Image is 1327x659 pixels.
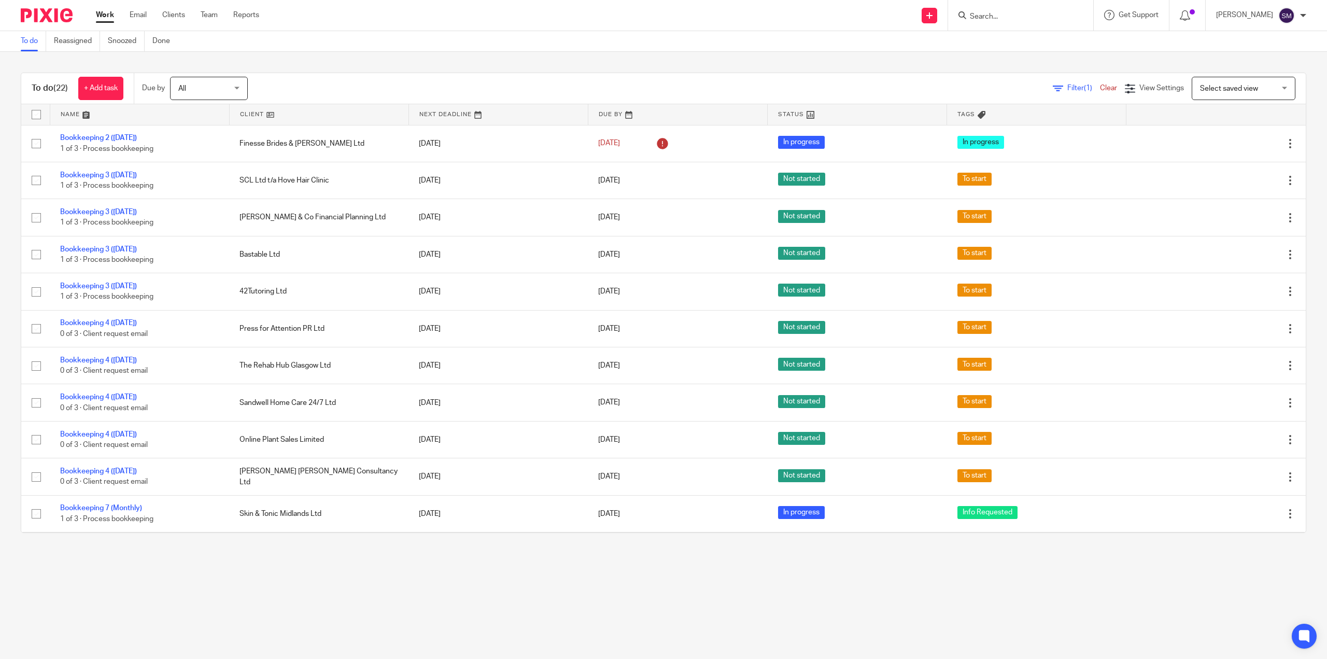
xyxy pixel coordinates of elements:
[96,10,114,20] a: Work
[408,125,588,162] td: [DATE]
[229,236,408,273] td: Bastable Ltd
[778,395,825,408] span: Not started
[778,506,825,519] span: In progress
[1067,85,1100,92] span: Filter
[108,31,145,51] a: Snoozed
[60,256,153,263] span: 1 of 3 · Process bookkeeping
[408,199,588,236] td: [DATE]
[598,177,620,184] span: [DATE]
[957,173,992,186] span: To start
[408,236,588,273] td: [DATE]
[229,199,408,236] td: [PERSON_NAME] & Co Financial Planning Ltd
[408,347,588,384] td: [DATE]
[229,310,408,347] td: Press for Attention PR Ltd
[778,173,825,186] span: Not started
[229,162,408,199] td: SCL Ltd t/a Hove Hair Clinic
[957,321,992,334] span: To start
[60,479,148,486] span: 0 of 3 · Client request email
[53,84,68,92] span: (22)
[60,515,153,523] span: 1 of 3 · Process bookkeeping
[957,506,1018,519] span: Info Requested
[32,83,68,94] h1: To do
[54,31,100,51] a: Reassigned
[1139,85,1184,92] span: View Settings
[60,357,137,364] a: Bookkeeping 4 ([DATE])
[408,421,588,458] td: [DATE]
[598,288,620,295] span: [DATE]
[162,10,185,20] a: Clients
[1119,11,1159,19] span: Get Support
[60,134,137,142] a: Bookkeeping 2 ([DATE])
[778,210,825,223] span: Not started
[778,432,825,445] span: Not started
[233,10,259,20] a: Reports
[598,473,620,480] span: [DATE]
[60,441,148,448] span: 0 of 3 · Client request email
[1278,7,1295,24] img: svg%3E
[408,458,588,495] td: [DATE]
[60,219,153,227] span: 1 of 3 · Process bookkeeping
[408,495,588,532] td: [DATE]
[969,12,1062,22] input: Search
[598,436,620,443] span: [DATE]
[60,468,137,475] a: Bookkeeping 4 ([DATE])
[598,510,620,517] span: [DATE]
[957,469,992,482] span: To start
[178,85,186,92] span: All
[60,172,137,179] a: Bookkeeping 3 ([DATE])
[229,347,408,384] td: The Rehab Hub Glasgow Ltd
[21,31,46,51] a: To do
[598,214,620,221] span: [DATE]
[60,404,148,412] span: 0 of 3 · Client request email
[408,384,588,421] td: [DATE]
[229,458,408,495] td: [PERSON_NAME] [PERSON_NAME] Consultancy Ltd
[229,532,408,569] td: Bastable Property Ltd
[957,136,1004,149] span: In progress
[1200,85,1258,92] span: Select saved view
[778,284,825,297] span: Not started
[778,136,825,149] span: In progress
[229,384,408,421] td: Sandwell Home Care 24/7 Ltd
[957,358,992,371] span: To start
[598,140,620,147] span: [DATE]
[60,431,137,438] a: Bookkeeping 4 ([DATE])
[60,319,137,327] a: Bookkeeping 4 ([DATE])
[60,145,153,152] span: 1 of 3 · Process bookkeeping
[408,532,588,569] td: [DATE]
[60,208,137,216] a: Bookkeeping 3 ([DATE])
[60,283,137,290] a: Bookkeeping 3 ([DATE])
[408,310,588,347] td: [DATE]
[60,367,148,374] span: 0 of 3 · Client request email
[778,321,825,334] span: Not started
[598,399,620,406] span: [DATE]
[142,83,165,93] p: Due by
[60,504,142,512] a: Bookkeeping 7 (Monthly)
[598,325,620,332] span: [DATE]
[60,330,148,338] span: 0 of 3 · Client request email
[1216,10,1273,20] p: [PERSON_NAME]
[130,10,147,20] a: Email
[60,293,153,301] span: 1 of 3 · Process bookkeeping
[957,247,992,260] span: To start
[152,31,178,51] a: Done
[408,273,588,310] td: [DATE]
[60,246,137,253] a: Bookkeeping 3 ([DATE])
[229,495,408,532] td: Skin & Tonic Midlands Ltd
[778,358,825,371] span: Not started
[229,125,408,162] td: Finesse Brides & [PERSON_NAME] Ltd
[778,469,825,482] span: Not started
[21,8,73,22] img: Pixie
[1100,85,1117,92] a: Clear
[408,162,588,199] td: [DATE]
[60,394,137,401] a: Bookkeeping 4 ([DATE])
[201,10,218,20] a: Team
[229,273,408,310] td: 42Tutoring Ltd
[957,432,992,445] span: To start
[957,210,992,223] span: To start
[1084,85,1092,92] span: (1)
[778,247,825,260] span: Not started
[957,284,992,297] span: To start
[229,421,408,458] td: Online Plant Sales Limited
[598,362,620,369] span: [DATE]
[957,395,992,408] span: To start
